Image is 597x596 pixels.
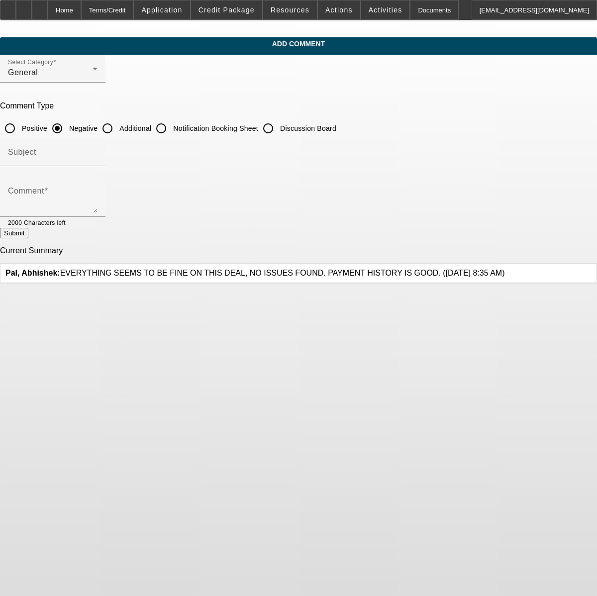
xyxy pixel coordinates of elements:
b: Pal, Abhishek: [5,269,60,277]
label: Positive [20,123,47,133]
span: Application [141,6,182,14]
button: Resources [263,0,317,19]
mat-label: Subject [8,148,36,156]
label: Notification Booking Sheet [171,123,258,133]
span: General [8,68,38,77]
button: Actions [318,0,360,19]
span: Credit Package [199,6,255,14]
button: Activities [361,0,410,19]
button: Application [134,0,190,19]
label: Discussion Board [278,123,336,133]
span: Activities [369,6,402,14]
span: Add Comment [7,40,590,48]
label: Additional [117,123,151,133]
mat-label: Select Category [8,59,53,66]
button: Credit Package [191,0,262,19]
mat-hint: 2000 Characters left [8,217,66,228]
label: Negative [67,123,98,133]
span: Resources [271,6,309,14]
mat-label: Comment [8,187,44,195]
span: EVERYTHING SEEMS TO BE FINE ON THIS DEAL, NO ISSUES FOUND. PAYMENT HISTORY IS GOOD. ([DATE] 8:35 AM) [5,269,504,277]
span: Actions [325,6,353,14]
